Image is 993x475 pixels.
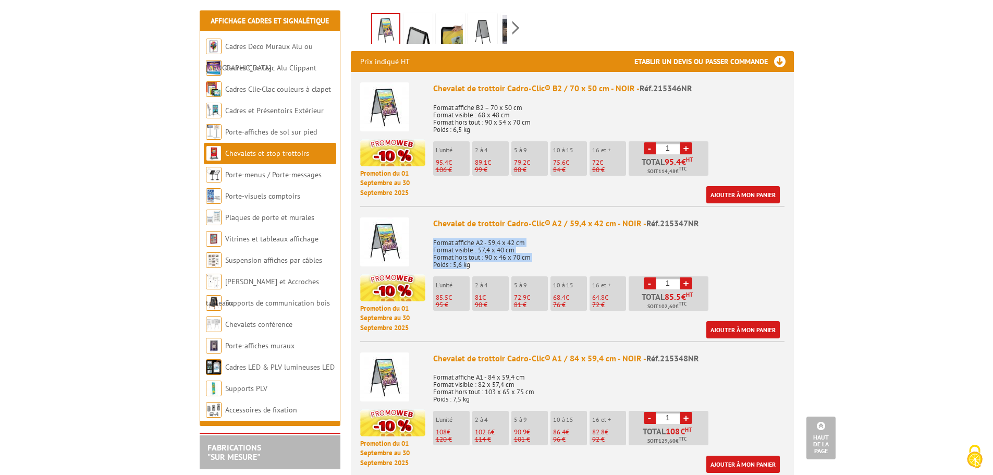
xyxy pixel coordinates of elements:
[592,294,626,301] p: €
[646,218,699,228] span: Réf.215347NR
[592,293,605,302] span: 64.8
[644,412,656,424] a: -
[225,255,322,265] a: Suspension affiches par câbles
[475,301,509,309] p: 90 €
[680,412,692,424] a: +
[502,15,528,47] img: chevalet_trottoir_cadroclic_215346nr_2.jpg
[206,145,222,161] img: Chevalets et stop trottoirs
[666,427,680,435] span: 108
[433,232,784,269] p: Format affiche A2 - 59,4 x 42 cm Format visible : 57,4 x 40 cm Format hors tout : 90 x 46 x 70 cm...
[592,428,605,436] span: 82.8
[475,293,482,302] span: 81
[475,428,491,436] span: 102.6
[207,442,261,462] a: FABRICATIONS"Sur Mesure"
[436,159,470,166] p: €
[436,147,470,154] p: L'unité
[685,426,692,433] sup: HT
[658,437,676,445] span: 129,60
[436,294,470,301] p: €
[436,158,448,167] span: 95.4
[206,274,222,289] img: Cimaises et Accroches tableaux
[514,436,548,443] p: 101 €
[475,416,509,423] p: 2 à 4
[706,456,780,473] a: Ajouter à mon panier
[553,436,587,443] p: 96 €
[665,293,681,301] span: 85.5
[553,293,566,302] span: 68.4
[225,106,324,115] a: Cadres et Présentoirs Extérieur
[514,282,548,289] p: 5 à 9
[360,139,425,166] img: promotion
[360,82,409,131] img: Chevalet de trottoir Cadro-Clic® B2 / 70 x 50 cm - NOIR
[514,416,548,423] p: 5 à 9
[360,439,425,468] p: Promotion du 01 Septembre au 30 Septembre 2025
[553,294,587,301] p: €
[206,124,222,140] img: Porte-affiches de sol sur pied
[206,231,222,247] img: Vitrines et tableaux affichage
[686,156,693,163] sup: HT
[681,293,686,301] span: €
[475,159,509,166] p: €
[225,213,314,222] a: Plaques de porte et murales
[553,166,587,174] p: 84 €
[680,427,685,435] span: €
[360,169,425,198] p: Promotion du 01 Septembre au 30 Septembre 2025
[514,159,548,166] p: €
[553,429,587,436] p: €
[225,362,335,372] a: Cadres LED & PLV lumineuses LED
[436,166,470,174] p: 106 €
[679,301,686,307] sup: TTC
[679,166,686,172] sup: TTC
[360,51,410,72] p: Prix indiqué HT
[206,402,222,418] img: Accessoires de fixation
[553,428,566,436] span: 86.4
[225,320,292,329] a: Chevalets conférence
[679,436,686,442] sup: TTC
[225,170,322,179] a: Porte-menus / Porte-messages
[553,159,587,166] p: €
[553,301,587,309] p: 76 €
[553,147,587,154] p: 10 à 15
[644,277,656,289] a: -
[225,191,300,201] a: Porte-visuels comptoirs
[211,16,329,26] a: Affichage Cadres et Signalétique
[206,277,319,308] a: [PERSON_NAME] et Accroches tableaux
[225,84,331,94] a: Cadres Clic-Clac couleurs à clapet
[206,359,222,375] img: Cadres LED & PLV lumineuses LED
[225,341,295,350] a: Porte-affiches muraux
[631,157,708,176] p: Total
[206,167,222,182] img: Porte-menus / Porte-messages
[360,409,425,436] img: promotion
[206,188,222,204] img: Porte-visuels comptoirs
[372,14,399,46] img: chevalet_trottoir_cadroclic_215346nr.jpg
[647,437,686,445] span: Soit €
[206,316,222,332] img: Chevalets conférence
[634,51,794,72] h3: Etablir un devis ou passer commande
[360,352,409,401] img: Chevalet de trottoir Cadro-Clic® A1 / 84 x 59,4 cm - NOIR
[436,282,470,289] p: L'unité
[225,63,316,72] a: Cadres Clic-Clac Alu Clippant
[206,338,222,354] img: Porte-affiches muraux
[686,291,693,298] sup: HT
[433,82,784,94] div: Chevalet de trottoir Cadro-Clic® B2 / 70 x 50 cm - NOIR -
[433,97,784,133] p: Format affiche B2 – 70 x 50 cm Format visible : 68 x 48 cm Format hors tout : 90 x 54 x 70 cm Poi...
[360,304,425,333] p: Promotion du 01 Septembre au 30 Septembre 2025
[553,158,566,167] span: 75.6
[433,352,784,364] div: Chevalet de trottoir Cadro-Clic® A1 / 84 x 59,4 cm - NOIR -
[433,217,784,229] div: Chevalet de trottoir Cadro-Clic® A2 / 59,4 x 42 cm - NOIR -
[592,158,599,167] span: 72
[360,217,409,266] img: Chevalet de trottoir Cadro-Clic® A2 / 59,4 x 42 cm - NOIR
[658,302,676,311] span: 102,60
[644,142,656,154] a: -
[592,159,626,166] p: €
[514,294,548,301] p: €
[225,298,330,308] a: Supports de communication bois
[225,127,317,137] a: Porte-affiches de sol sur pied
[514,428,526,436] span: 90.9
[706,186,780,203] a: Ajouter à mon panier
[647,302,686,311] span: Soit €
[436,293,448,302] span: 85.5
[514,147,548,154] p: 5 à 9
[592,301,626,309] p: 72 €
[680,277,692,289] a: +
